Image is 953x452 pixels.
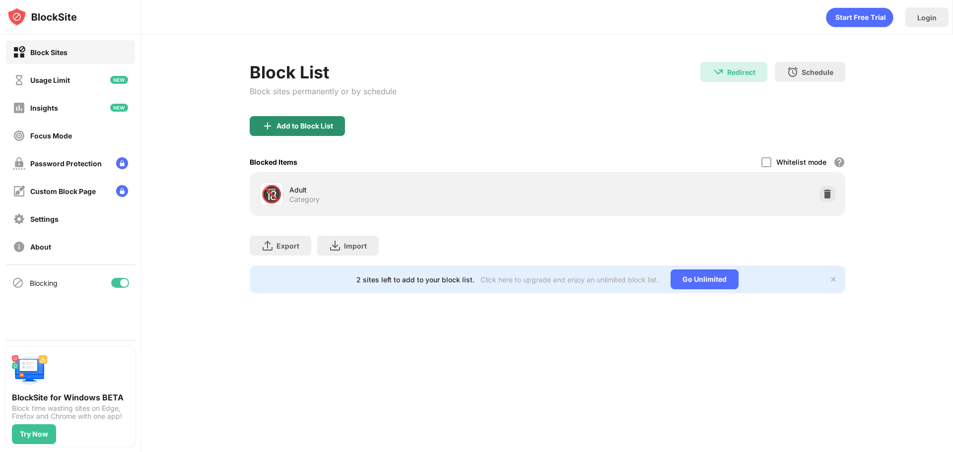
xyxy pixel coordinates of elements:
[13,157,25,170] img: password-protection-off.svg
[30,243,51,251] div: About
[344,242,367,250] div: Import
[776,158,826,166] div: Whitelist mode
[671,269,739,289] div: Go Unlimited
[30,159,102,168] div: Password Protection
[276,122,333,130] div: Add to Block List
[480,275,659,284] div: Click here to upgrade and enjoy an unlimited block list.
[30,104,58,112] div: Insights
[802,68,833,76] div: Schedule
[250,86,397,96] div: Block sites permanently or by schedule
[276,242,299,250] div: Export
[12,277,24,289] img: blocking-icon.svg
[13,129,25,142] img: focus-off.svg
[30,187,96,195] div: Custom Block Page
[110,76,128,84] img: new-icon.svg
[13,74,25,86] img: time-usage-off.svg
[250,62,397,82] div: Block List
[261,184,282,204] div: 🔞
[30,48,68,57] div: Block Sites
[30,279,58,287] div: Blocking
[30,76,70,84] div: Usage Limit
[110,104,128,112] img: new-icon.svg
[13,213,25,225] img: settings-off.svg
[826,7,893,27] div: animation
[250,158,297,166] div: Blocked Items
[13,46,25,59] img: block-on.svg
[30,215,59,223] div: Settings
[13,185,25,197] img: customize-block-page-off.svg
[30,131,72,140] div: Focus Mode
[727,68,755,76] div: Redirect
[356,275,475,284] div: 2 sites left to add to your block list.
[289,195,320,204] div: Category
[829,275,837,283] img: x-button.svg
[13,241,25,253] img: about-off.svg
[12,353,48,388] img: push-desktop.svg
[917,13,937,22] div: Login
[116,157,128,169] img: lock-menu.svg
[13,102,25,114] img: insights-off.svg
[116,185,128,197] img: lock-menu.svg
[20,430,48,438] div: Try Now
[12,392,129,402] div: BlockSite for Windows BETA
[12,404,129,420] div: Block time wasting sites on Edge, Firefox and Chrome with one app!
[7,7,77,27] img: logo-blocksite.svg
[289,185,547,195] div: Adult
